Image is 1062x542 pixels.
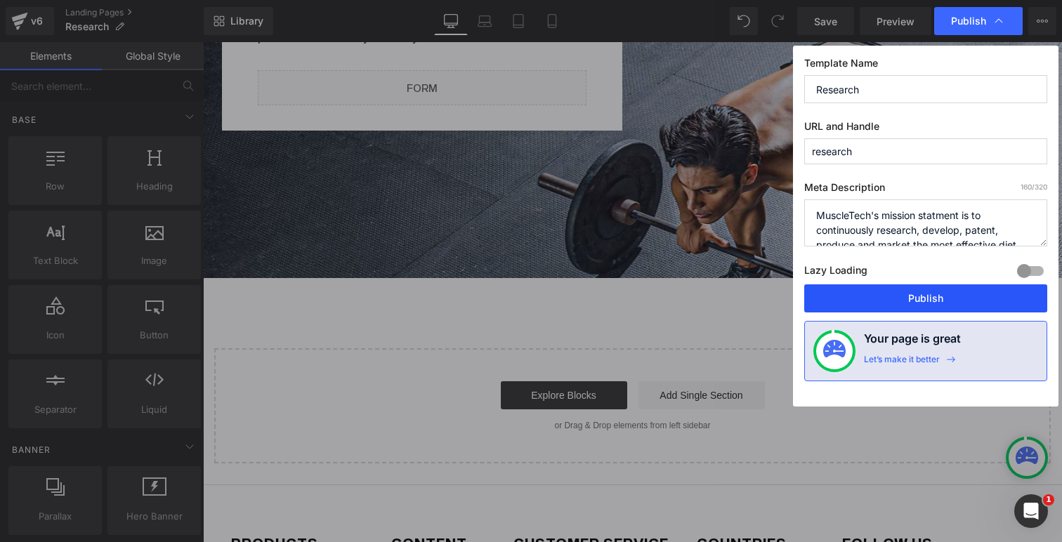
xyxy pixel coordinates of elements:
iframe: Intercom live chat [1014,494,1048,528]
textarea: MuscleTech's mission statment is to continuously research, develop, patent, produce and market th... [804,199,1047,246]
label: Lazy Loading [804,261,867,284]
span: 160 [1021,183,1032,191]
a: Add Single Section [435,339,562,367]
div: Let’s make it better [864,354,940,372]
p: Follow us [639,494,831,508]
p: Countries [494,494,611,508]
h4: Your page is great [864,330,961,354]
a: Explore Blocks [298,339,424,367]
span: Publish [951,15,986,27]
span: 1 [1043,494,1054,505]
button: Publish [804,284,1047,312]
p: Products [28,494,160,508]
p: or Drag & Drop elements from left sidebar [34,378,825,388]
label: URL and Handle [804,120,1047,138]
p: Content [188,494,282,508]
label: Meta Description [804,181,1047,199]
p: Customer Service [310,494,466,508]
span: /320 [1021,183,1047,191]
label: Template Name [804,57,1047,75]
img: onboarding-status.svg [823,340,846,362]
